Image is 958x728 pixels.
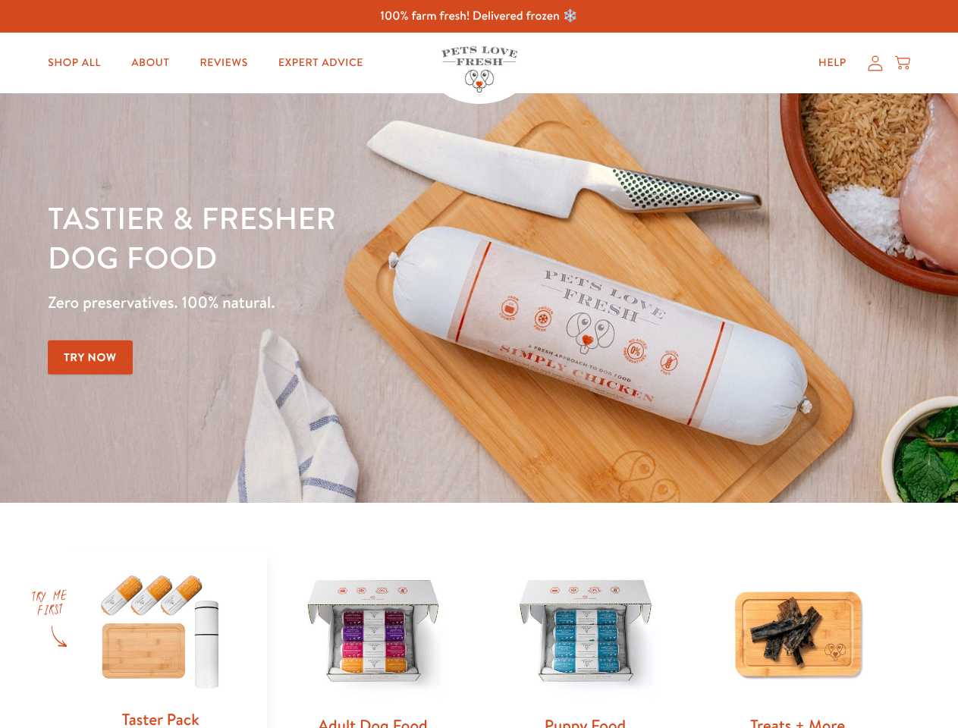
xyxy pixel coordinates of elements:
a: Reviews [187,48,259,78]
img: Pets Love Fresh [441,46,517,93]
p: Zero preservatives. 100% natural. [48,289,623,316]
a: About [119,48,181,78]
a: Help [806,48,859,78]
a: Shop All [36,48,113,78]
a: Expert Advice [266,48,375,78]
a: Try Now [48,340,133,375]
h1: Tastier & fresher dog food [48,198,623,277]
